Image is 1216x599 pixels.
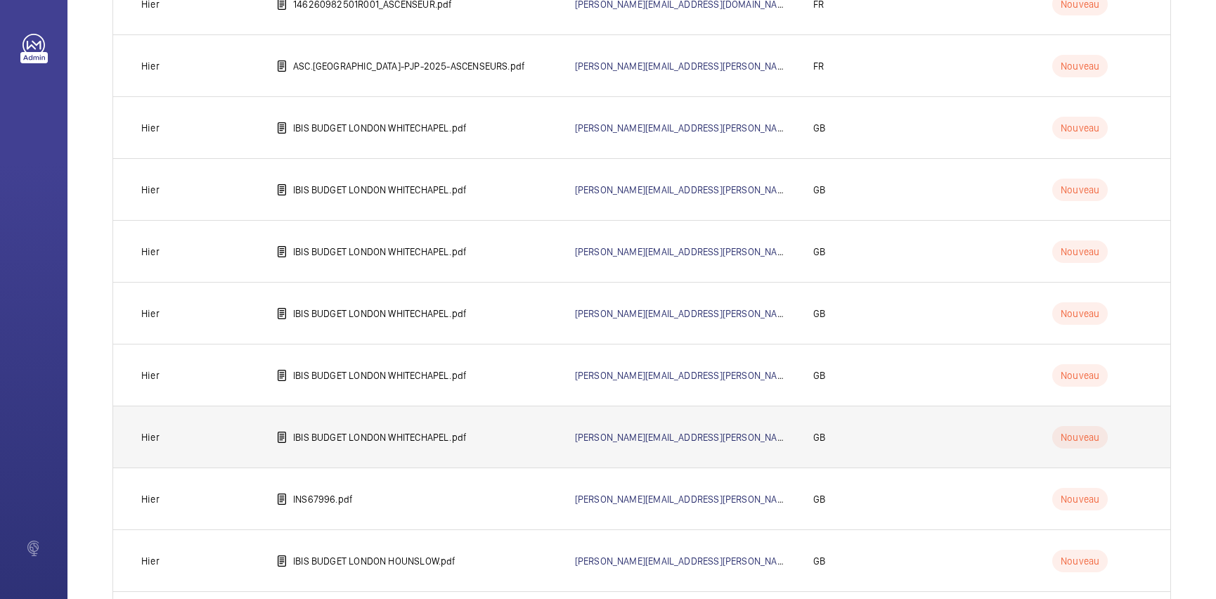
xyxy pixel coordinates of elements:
a: [PERSON_NAME][EMAIL_ADDRESS][PERSON_NAME][DOMAIN_NAME] [575,246,864,257]
p: Nouveau [1052,426,1108,449]
p: Hier [141,368,160,382]
p: Hier [141,307,160,321]
p: IBIS BUDGET LONDON WHITECHAPEL.pdf [293,307,467,321]
p: GB [813,492,825,506]
p: INS67996.pdf [293,492,353,506]
p: ASC.[GEOGRAPHIC_DATA]-PJP-2025-ASCENSEURS.pdf [293,59,525,73]
p: IBIS BUDGET LONDON WHITECHAPEL.pdf [293,430,467,444]
p: GB [813,554,825,568]
p: Nouveau [1052,55,1108,77]
p: GB [813,430,825,444]
p: IBIS BUDGET LONDON HOUNSLOW.pdf [293,554,456,568]
p: Nouveau [1052,240,1108,263]
p: Nouveau [1052,364,1108,387]
p: IBIS BUDGET LONDON WHITECHAPEL.pdf [293,245,467,259]
p: GB [813,245,825,259]
p: GB [813,121,825,135]
p: Hier [141,121,160,135]
p: FR [813,59,824,73]
a: [PERSON_NAME][EMAIL_ADDRESS][PERSON_NAME][DOMAIN_NAME] [575,555,864,567]
p: Hier [141,430,160,444]
a: [PERSON_NAME][EMAIL_ADDRESS][PERSON_NAME][DOMAIN_NAME] [575,308,864,319]
a: [PERSON_NAME][EMAIL_ADDRESS][PERSON_NAME][DOMAIN_NAME] [575,494,864,505]
p: Hier [141,492,160,506]
p: Nouveau [1052,117,1108,139]
a: [PERSON_NAME][EMAIL_ADDRESS][PERSON_NAME][DOMAIN_NAME] [575,60,864,72]
p: Hier [141,183,160,197]
p: IBIS BUDGET LONDON WHITECHAPEL.pdf [293,368,467,382]
a: [PERSON_NAME][EMAIL_ADDRESS][PERSON_NAME][DOMAIN_NAME] [575,184,864,195]
p: IBIS BUDGET LONDON WHITECHAPEL.pdf [293,121,467,135]
p: GB [813,368,825,382]
a: [PERSON_NAME][EMAIL_ADDRESS][PERSON_NAME][DOMAIN_NAME] [575,432,864,443]
p: IBIS BUDGET LONDON WHITECHAPEL.pdf [293,183,467,197]
p: GB [813,307,825,321]
p: Nouveau [1052,488,1108,510]
p: Hier [141,245,160,259]
a: [PERSON_NAME][EMAIL_ADDRESS][PERSON_NAME][DOMAIN_NAME] [575,370,864,381]
p: Nouveau [1052,550,1108,572]
p: GB [813,183,825,197]
p: Nouveau [1052,302,1108,325]
p: Hier [141,554,160,568]
p: Hier [141,59,160,73]
a: [PERSON_NAME][EMAIL_ADDRESS][PERSON_NAME][DOMAIN_NAME] [575,122,864,134]
p: Nouveau [1052,179,1108,201]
